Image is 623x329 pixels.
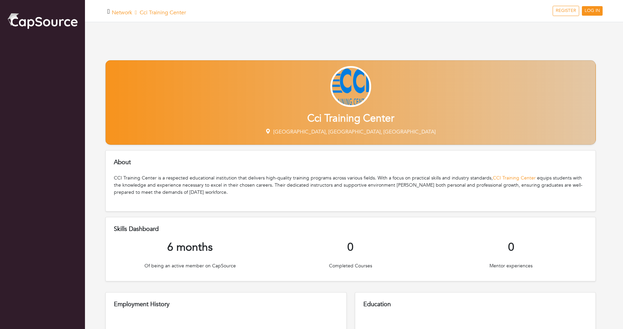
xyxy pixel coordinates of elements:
[435,262,587,269] p: Mentor experiences
[106,112,595,125] h2: Cci Training Center
[114,159,587,166] h5: About
[114,174,587,203] div: CCI Training Center is a respected educational institution that delivers high-quality training pr...
[493,175,536,181] a: CCI Training Center
[330,66,371,107] img: unnamed(1)%20(1).png
[435,241,587,254] h5: 0
[114,301,338,308] h5: Employment History
[114,262,266,269] p: Of being an active member on CapSource
[114,225,587,233] h5: Skills Dashboard
[274,241,427,254] h5: 0
[112,10,186,16] h5: Cci Training Center
[582,6,603,16] a: LOG IN
[112,9,132,16] a: Network
[363,301,588,308] h5: Education
[106,128,595,136] p: [GEOGRAPHIC_DATA], [GEOGRAPHIC_DATA], [GEOGRAPHIC_DATA]
[7,12,78,30] img: cap_logo.png
[553,6,579,16] a: REGISTER
[274,262,427,269] p: Completed Courses
[114,241,266,254] h5: 6 months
